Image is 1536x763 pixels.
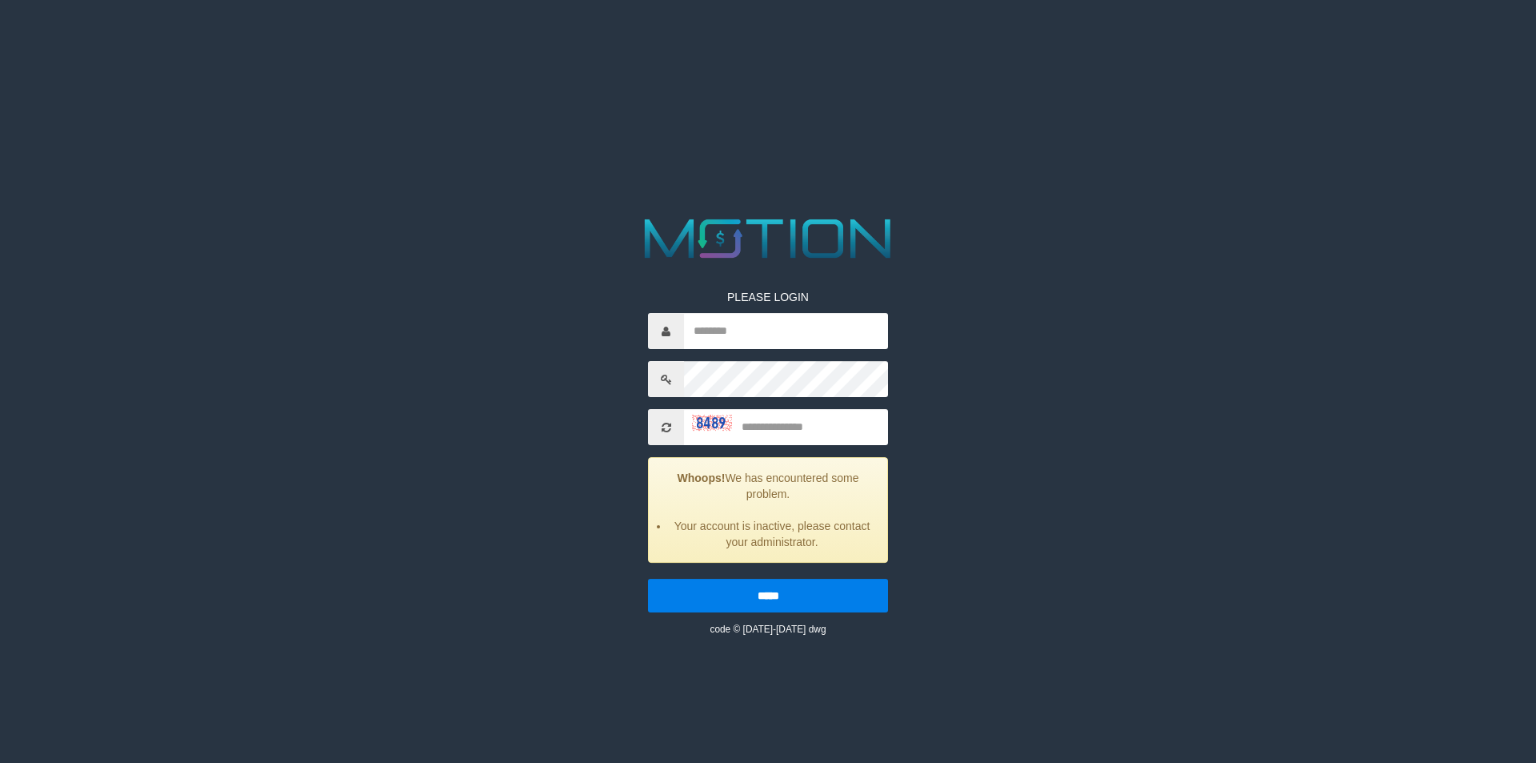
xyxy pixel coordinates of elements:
[634,212,902,265] img: MOTION_logo.png
[648,289,888,305] p: PLEASE LOGIN
[692,415,732,431] img: captcha
[678,472,726,484] strong: Whoops!
[669,518,875,550] li: Your account is inactive, please contact your administrator.
[710,624,826,635] small: code © [DATE]-[DATE] dwg
[648,457,888,563] div: We has encountered some problem.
